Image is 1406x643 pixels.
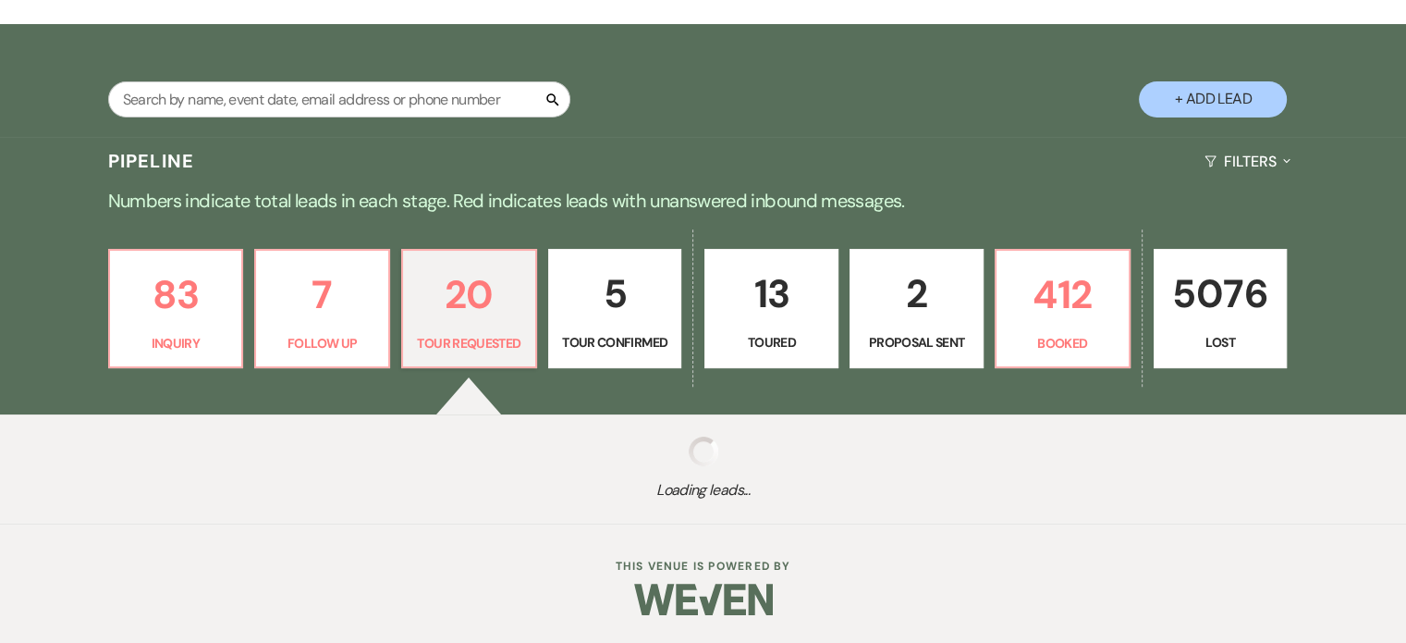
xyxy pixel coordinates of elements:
[401,249,537,369] a: 20Tour Requested
[1008,264,1118,326] p: 412
[1166,332,1276,352] p: Lost
[414,264,524,326] p: 20
[267,264,377,326] p: 7
[1154,249,1288,369] a: 5076Lost
[995,249,1131,369] a: 412Booked
[1166,263,1276,325] p: 5076
[560,332,670,352] p: Tour Confirmed
[1197,137,1298,186] button: Filters
[1008,333,1118,353] p: Booked
[862,263,972,325] p: 2
[689,437,718,466] img: loading spinner
[254,249,390,369] a: 7Follow Up
[108,249,244,369] a: 83Inquiry
[1139,81,1287,117] button: + Add Lead
[560,263,670,325] p: 5
[716,332,826,352] p: Toured
[108,148,195,174] h3: Pipeline
[548,249,682,369] a: 5Tour Confirmed
[850,249,984,369] a: 2Proposal Sent
[704,249,838,369] a: 13Toured
[716,263,826,325] p: 13
[634,567,773,632] img: Weven Logo
[108,81,570,117] input: Search by name, event date, email address or phone number
[38,186,1369,216] p: Numbers indicate total leads in each stage. Red indicates leads with unanswered inbound messages.
[70,479,1336,501] span: Loading leads...
[121,333,231,353] p: Inquiry
[414,333,524,353] p: Tour Requested
[267,333,377,353] p: Follow Up
[121,264,231,326] p: 83
[862,332,972,352] p: Proposal Sent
